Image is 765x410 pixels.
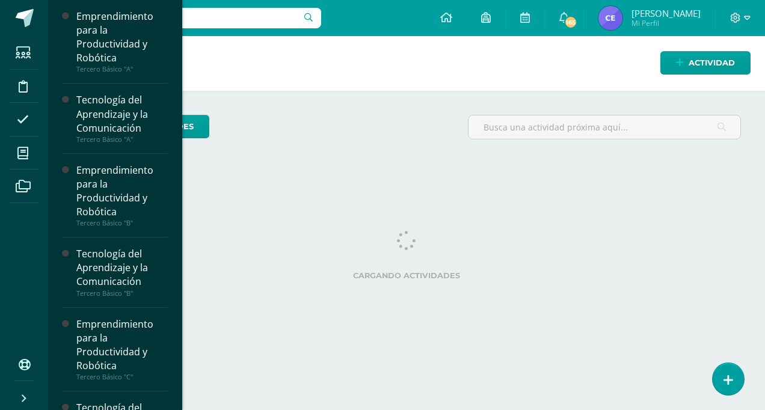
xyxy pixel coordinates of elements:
div: Tercero Básico "B" [76,289,168,298]
a: Actividad [660,51,751,75]
div: Tecnología del Aprendizaje y la Comunicación [76,93,168,135]
input: Busca un usuario... [56,8,321,28]
div: Tercero Básico "C" [76,373,168,381]
img: fbc77e7ba2dbfe8c3cc20f57a9f437ef.png [598,6,622,30]
a: Tecnología del Aprendizaje y la ComunicaciónTercero Básico "A" [76,93,168,143]
span: [PERSON_NAME] [631,7,701,19]
div: Tercero Básico "A" [76,135,168,144]
span: Mi Perfil [631,18,701,28]
span: Actividad [689,52,735,74]
a: Tecnología del Aprendizaje y la ComunicaciónTercero Básico "B" [76,247,168,297]
a: Emprendimiento para la Productividad y RobóticaTercero Básico "B" [76,164,168,227]
div: Tercero Básico "B" [76,219,168,227]
div: Emprendimiento para la Productividad y Robótica [76,317,168,373]
h1: Actividades [63,36,751,91]
span: 165 [564,16,577,29]
div: Tercero Básico "A" [76,65,168,73]
a: Emprendimiento para la Productividad y RobóticaTercero Básico "A" [76,10,168,73]
div: Emprendimiento para la Productividad y Robótica [76,10,168,65]
a: Emprendimiento para la Productividad y RobóticaTercero Básico "C" [76,317,168,381]
div: Emprendimiento para la Productividad y Robótica [76,164,168,219]
input: Busca una actividad próxima aquí... [469,115,740,139]
label: Cargando actividades [72,271,741,280]
div: Tecnología del Aprendizaje y la Comunicación [76,247,168,289]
